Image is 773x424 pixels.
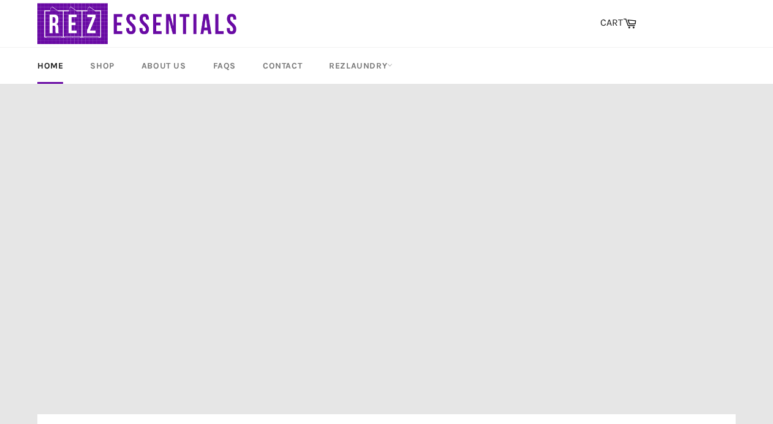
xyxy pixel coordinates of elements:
a: Home [25,48,75,84]
a: Shop [78,48,126,84]
a: Contact [251,48,314,84]
a: CART [594,10,643,36]
a: About Us [129,48,198,84]
a: FAQs [201,48,248,84]
a: RezLaundry [317,48,405,84]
